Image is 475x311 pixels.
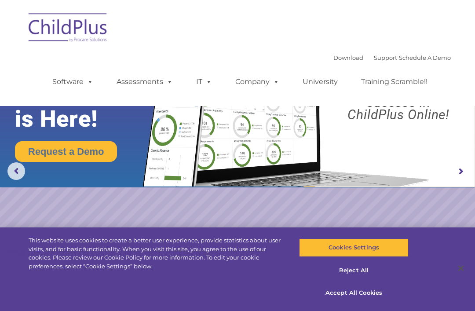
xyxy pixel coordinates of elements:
a: Software [44,73,102,91]
div: This website uses cookies to create a better user experience, provide statistics about user visit... [29,236,285,271]
button: Reject All [299,261,408,280]
font: | [333,54,451,61]
img: ChildPlus by Procare Solutions [24,7,112,51]
a: Request a Demo [15,141,117,162]
button: Close [451,259,471,278]
a: Schedule A Demo [399,54,451,61]
a: Company [227,73,288,91]
a: Training Scramble!! [352,73,436,91]
rs-layer: Boost your productivity and streamline your success in ChildPlus Online! [328,59,469,121]
button: Cookies Settings [299,238,408,257]
a: University [294,73,347,91]
a: Assessments [108,73,182,91]
a: Download [333,54,363,61]
button: Accept All Cookies [299,284,408,302]
rs-layer: The Future of ChildPlus is Here! [15,54,167,132]
a: IT [187,73,221,91]
a: Support [374,54,397,61]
